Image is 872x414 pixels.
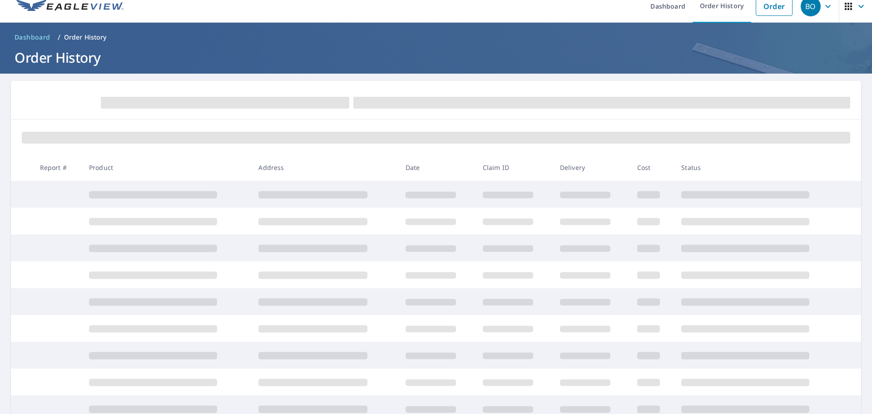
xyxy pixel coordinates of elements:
[33,154,82,181] th: Report #
[630,154,674,181] th: Cost
[674,154,844,181] th: Status
[58,32,60,43] li: /
[553,154,630,181] th: Delivery
[476,154,553,181] th: Claim ID
[15,33,50,42] span: Dashboard
[11,48,861,67] h1: Order History
[398,154,476,181] th: Date
[251,154,398,181] th: Address
[64,33,107,42] p: Order History
[11,30,54,45] a: Dashboard
[11,30,861,45] nav: breadcrumb
[82,154,251,181] th: Product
